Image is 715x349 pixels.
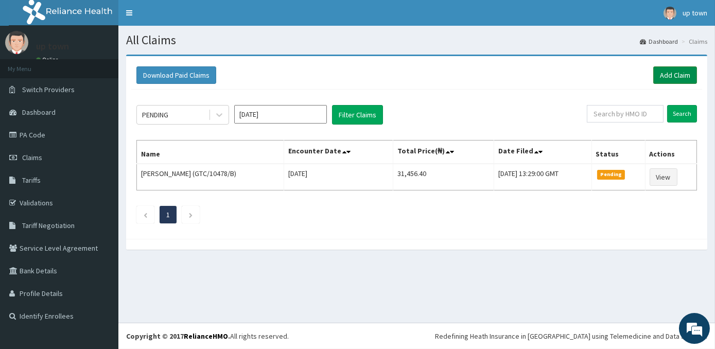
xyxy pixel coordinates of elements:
th: Date Filed [494,141,591,164]
span: Tariffs [22,176,41,185]
span: Pending [597,170,625,179]
span: We're online! [60,107,142,211]
th: Actions [645,141,696,164]
textarea: Type your message and hit 'Enter' [5,236,196,272]
span: up town [683,8,707,18]
a: RelianceHMO [184,331,228,341]
span: Dashboard [22,108,56,117]
span: Switch Providers [22,85,75,94]
a: View [650,168,677,186]
a: Dashboard [640,37,678,46]
a: Next page [188,210,193,219]
img: User Image [664,7,676,20]
div: Minimize live chat window [169,5,194,30]
strong: Copyright © 2017 . [126,331,230,341]
th: Total Price(₦) [393,141,494,164]
div: PENDING [142,110,168,120]
img: d_794563401_company_1708531726252_794563401 [19,51,42,77]
th: Status [591,141,645,164]
h1: All Claims [126,33,707,47]
div: Chat with us now [54,58,173,71]
td: 31,456.40 [393,164,494,190]
li: Claims [679,37,707,46]
th: Encounter Date [284,141,393,164]
span: Tariff Negotiation [22,221,75,230]
span: Claims [22,153,42,162]
p: up town [36,42,69,51]
button: Filter Claims [332,105,383,125]
a: Previous page [143,210,148,219]
td: [DATE] 13:29:00 GMT [494,164,591,190]
button: Download Paid Claims [136,66,216,84]
td: [PERSON_NAME] (GTC/10478/B) [137,164,284,190]
img: User Image [5,31,28,54]
td: [DATE] [284,164,393,190]
input: Search [667,105,697,123]
input: Select Month and Year [234,105,327,124]
div: Redefining Heath Insurance in [GEOGRAPHIC_DATA] using Telemedicine and Data Science! [435,331,707,341]
th: Name [137,141,284,164]
a: Add Claim [653,66,697,84]
a: Online [36,56,61,63]
a: Page 1 is your current page [166,210,170,219]
input: Search by HMO ID [587,105,664,123]
footer: All rights reserved. [118,323,715,349]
